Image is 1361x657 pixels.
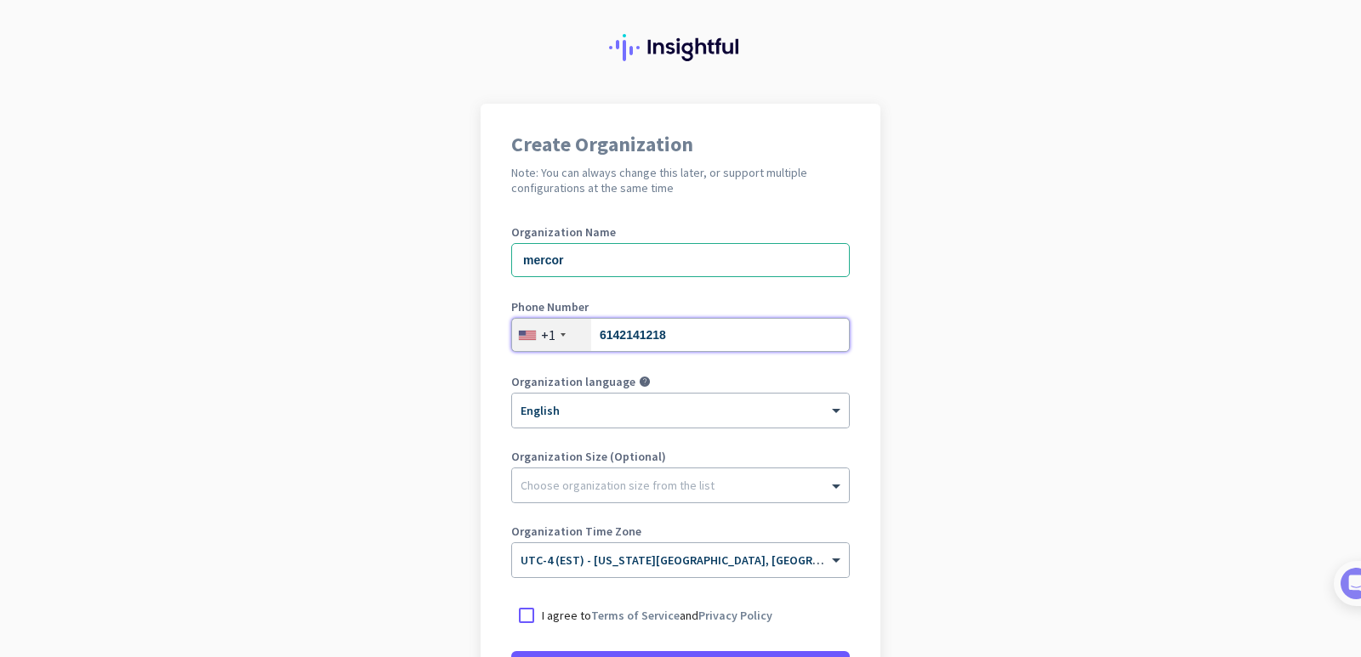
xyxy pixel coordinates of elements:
[511,318,850,352] input: 201-555-0123
[542,607,772,624] p: I agree to and
[591,608,680,623] a: Terms of Service
[511,376,635,388] label: Organization language
[511,301,850,313] label: Phone Number
[541,326,555,343] div: +1
[511,243,850,277] input: What is the name of your organization?
[511,525,850,537] label: Organization Time Zone
[698,608,772,623] a: Privacy Policy
[511,226,850,238] label: Organization Name
[511,165,850,195] h2: Note: You can always change this later, or support multiple configurations at the same time
[609,34,752,61] img: Insightful
[511,134,850,155] h1: Create Organization
[639,376,651,388] i: help
[511,450,850,462] label: Organization Size (Optional)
